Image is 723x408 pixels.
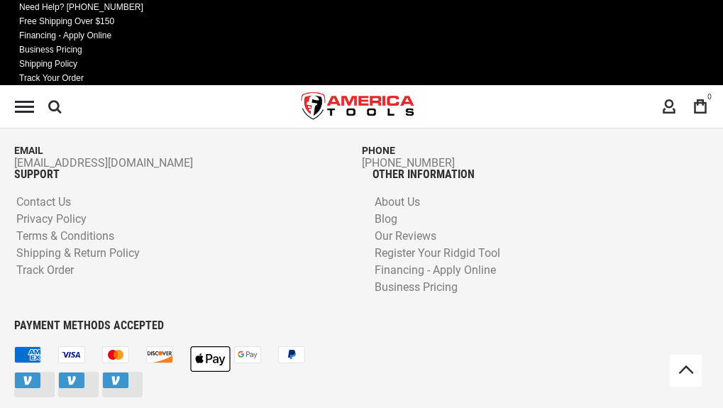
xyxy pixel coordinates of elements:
[371,247,504,260] a: Register Your Ridgid Tool
[371,281,461,294] a: Business Pricing
[15,28,116,43] a: Financing - Apply Online
[289,80,427,133] img: America Tools
[19,59,77,69] span: Shipping Policy
[707,93,712,101] span: 0
[15,101,34,113] div: Menu
[371,213,401,226] a: Blog
[14,168,351,181] h6: SUPPORT
[371,230,440,243] a: Our Reviews
[15,43,87,57] a: Business Pricing
[14,158,362,168] a: [EMAIL_ADDRESS][DOMAIN_NAME]
[362,158,710,168] a: [PHONE_NUMBER]
[15,57,82,71] a: Shipping Policy
[289,80,427,133] a: store logo
[13,230,118,243] a: Terms & Conditions
[15,14,118,28] a: Free Shipping Over $150
[371,264,500,277] a: Financing - Apply Online
[13,247,143,260] a: Shipping & Return Policy
[372,168,710,181] h6: OTHER INFORMATION
[13,264,77,277] a: Track Order
[15,71,88,85] a: Track Your Order
[13,196,74,209] a: Contact Us
[14,319,351,332] h6: PAYMENT METHODS ACCEPTED
[362,143,710,158] p: Phone
[13,213,90,226] a: Privacy Policy
[371,196,424,209] a: About Us
[14,143,362,158] p: Email
[687,93,714,120] a: 0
